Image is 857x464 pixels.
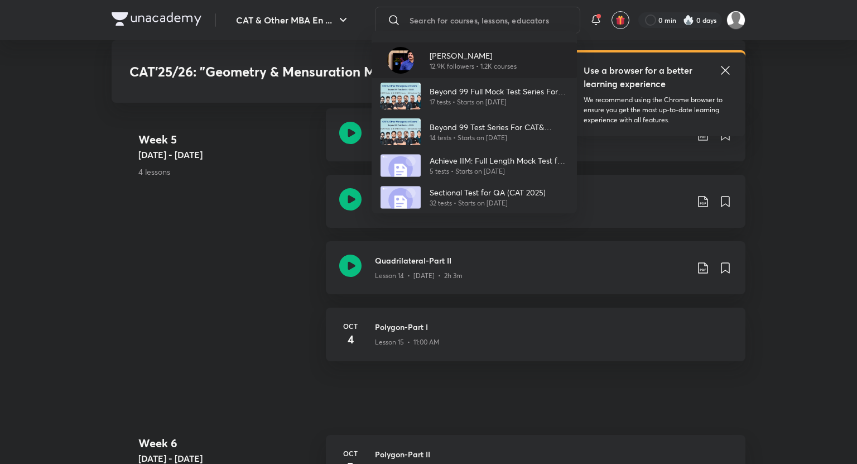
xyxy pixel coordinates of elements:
p: Beyond 99 Full Mock Test Series For CAT & OMETs 2025 [430,85,568,97]
a: AvatarBeyond 99 Test Series For CAT& OMETs 202514 tests • Starts on [DATE] [372,114,577,150]
p: Achieve IIM: Full Length Mock Test for CAT 2024 [430,155,568,166]
p: 5 tests • Starts on [DATE] [430,166,568,176]
a: Avatar[PERSON_NAME]12.9K followers • 1.2K courses [372,42,577,78]
p: 32 tests • Starts on [DATE] [430,198,546,208]
img: Avatar [381,83,421,109]
a: Achieve IIM: Full Length Mock Test for CAT 20245 tests • Starts on [DATE] [372,150,577,181]
p: [PERSON_NAME] [430,50,517,61]
p: Beyond 99 Test Series For CAT& OMETs 2025 [430,121,568,133]
p: Sectional Test for QA (CAT 2025) [430,186,546,198]
p: 14 tests • Starts on [DATE] [430,133,568,143]
p: 17 tests • Starts on [DATE] [430,97,568,107]
img: Avatar [381,118,421,145]
img: Avatar [387,47,414,74]
a: Sectional Test for QA (CAT 2025)32 tests • Starts on [DATE] [372,181,577,213]
a: AvatarBeyond 99 Full Mock Test Series For CAT & OMETs 202517 tests • Starts on [DATE] [372,78,577,114]
p: 12.9K followers • 1.2K courses [430,61,517,71]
